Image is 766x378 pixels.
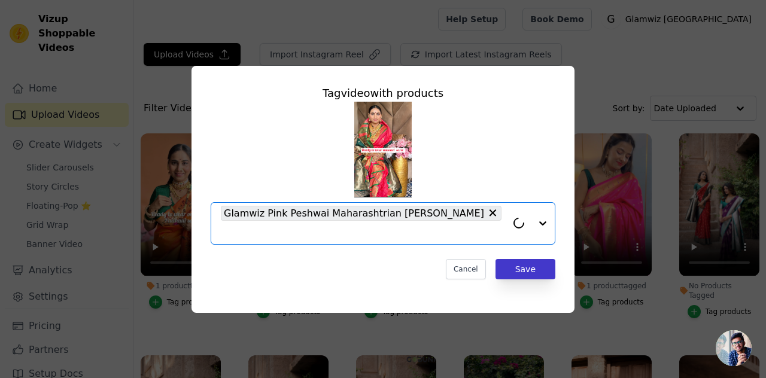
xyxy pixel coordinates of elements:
div: Tag video with products [211,85,555,102]
button: Save [496,259,555,279]
span: Glamwiz Pink Peshwai Maharashtrian [PERSON_NAME] [224,206,484,221]
button: Cancel [446,259,486,279]
a: Open chat [716,330,752,366]
img: reel-preview-glamwiz-india.myshopify.com-3704073648978414344_5827757659.jpeg [354,102,412,197]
